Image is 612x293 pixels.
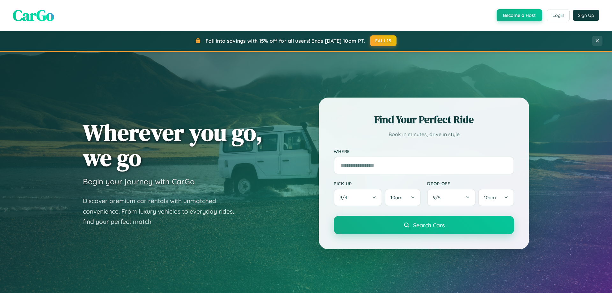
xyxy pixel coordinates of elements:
[83,177,195,186] h3: Begin your journey with CarGo
[334,149,514,154] label: Where
[573,10,599,21] button: Sign Up
[433,194,444,201] span: 9 / 5
[334,130,514,139] p: Book in minutes, drive in style
[427,181,514,186] label: Drop-off
[547,10,570,21] button: Login
[206,38,365,44] span: Fall into savings with 15% off for all users! Ends [DATE] 10am PT.
[334,113,514,127] h2: Find Your Perfect Ride
[390,194,403,201] span: 10am
[334,181,421,186] label: Pick-up
[339,194,350,201] span: 9 / 4
[497,9,542,21] button: Become a Host
[427,189,476,206] button: 9/5
[385,189,421,206] button: 10am
[484,194,496,201] span: 10am
[370,35,397,46] button: FALL15
[478,189,514,206] button: 10am
[83,120,263,170] h1: Wherever you go, we go
[334,189,382,206] button: 9/4
[83,196,242,227] p: Discover premium car rentals with unmatched convenience. From luxury vehicles to everyday rides, ...
[334,216,514,234] button: Search Cars
[13,5,54,26] span: CarGo
[413,222,445,229] span: Search Cars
